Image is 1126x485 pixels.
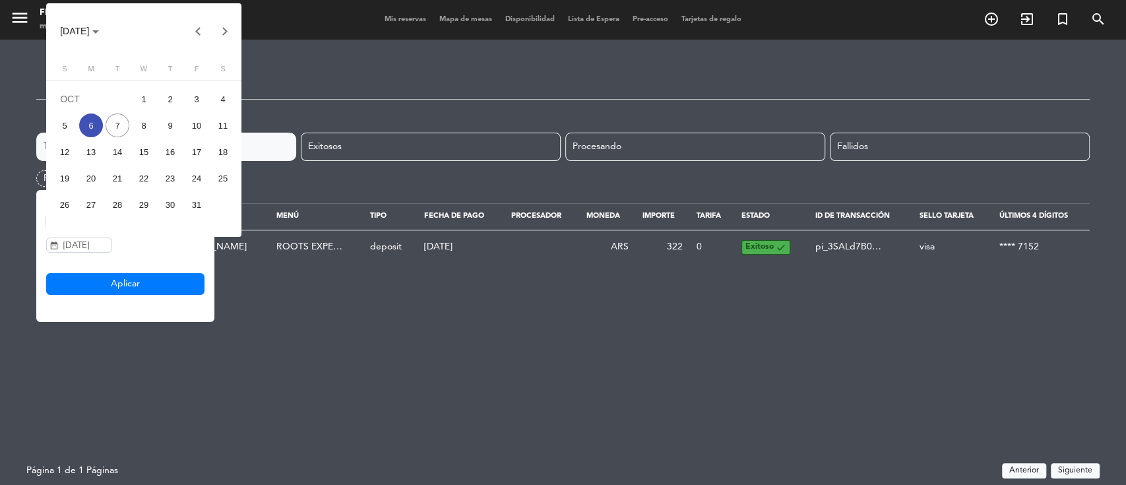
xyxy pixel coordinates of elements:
[185,113,208,137] div: 10
[106,113,129,137] div: 7
[183,86,210,112] td: October 3, 2025
[78,139,104,165] td: October 13, 2025
[131,165,157,191] td: October 22, 2025
[185,193,208,216] div: 31
[104,191,131,218] td: October 28, 2025
[132,166,156,190] div: 22
[51,63,78,81] th: Sunday
[131,191,157,218] td: October 29, 2025
[185,87,208,111] div: 3
[51,86,131,112] td: OCT
[210,139,236,165] td: October 18, 2025
[104,139,131,165] td: October 14, 2025
[49,18,109,44] button: Choose month and year
[51,165,78,191] td: October 19, 2025
[183,139,210,165] td: October 17, 2025
[106,140,129,164] div: 14
[157,191,183,218] td: October 30, 2025
[185,18,212,44] button: Previous month
[78,165,104,191] td: October 20, 2025
[53,140,77,164] div: 12
[183,191,210,218] td: October 31, 2025
[131,112,157,139] td: October 8, 2025
[104,112,131,139] td: October 7, 2025
[78,191,104,218] td: October 27, 2025
[157,86,183,112] td: October 2, 2025
[79,140,103,164] div: 13
[210,63,236,81] th: Saturday
[131,86,157,112] td: October 1, 2025
[53,113,77,137] div: 5
[158,87,182,111] div: 2
[132,193,156,216] div: 29
[79,193,103,216] div: 27
[132,113,156,137] div: 8
[183,112,210,139] td: October 10, 2025
[131,63,157,81] th: Wednesday
[157,139,183,165] td: October 16, 2025
[53,193,77,216] div: 26
[79,113,103,137] div: 6
[183,165,210,191] td: October 24, 2025
[78,63,104,81] th: Monday
[210,165,236,191] td: October 25, 2025
[158,140,182,164] div: 16
[211,140,235,164] div: 18
[158,193,182,216] div: 30
[157,63,183,81] th: Thursday
[212,18,238,44] button: Next month
[51,112,78,139] td: October 5, 2025
[183,63,210,81] th: Friday
[51,139,78,165] td: October 12, 2025
[51,191,78,218] td: October 26, 2025
[79,166,103,190] div: 20
[60,26,99,36] span: [DATE]
[157,112,183,139] td: October 9, 2025
[185,140,208,164] div: 17
[210,112,236,139] td: October 11, 2025
[158,113,182,137] div: 9
[185,166,208,190] div: 24
[210,86,236,112] td: October 4, 2025
[104,165,131,191] td: October 21, 2025
[211,166,235,190] div: 25
[157,165,183,191] td: October 23, 2025
[53,166,77,190] div: 19
[131,139,157,165] td: October 15, 2025
[106,193,129,216] div: 28
[211,87,235,111] div: 4
[158,166,182,190] div: 23
[106,166,129,190] div: 21
[132,140,156,164] div: 15
[132,87,156,111] div: 1
[211,113,235,137] div: 11
[78,112,104,139] td: October 6, 2025
[104,63,131,81] th: Tuesday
